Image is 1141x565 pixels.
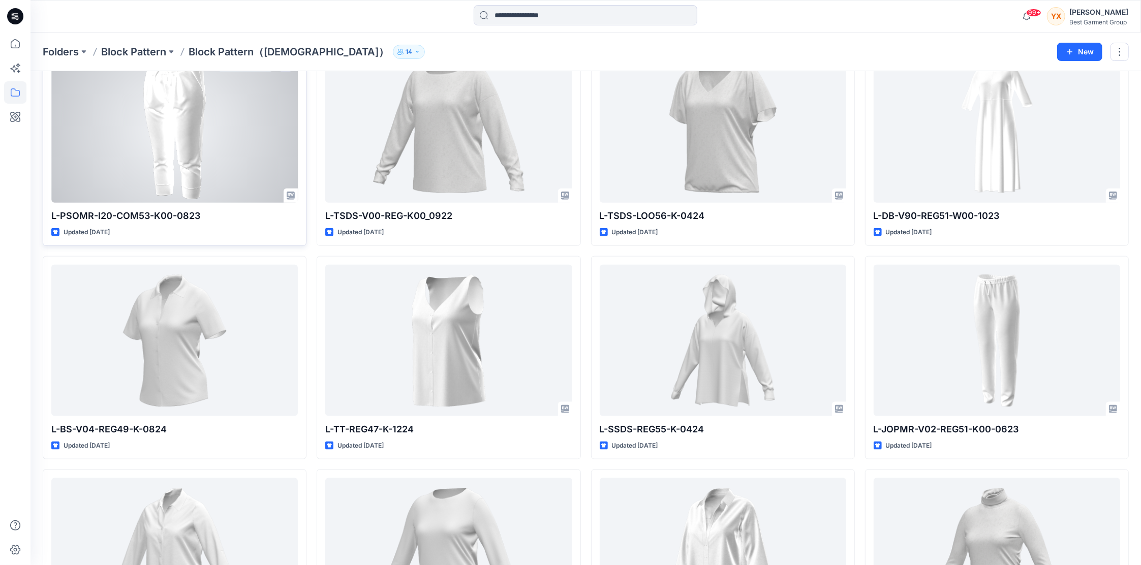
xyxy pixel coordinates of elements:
p: Updated [DATE] [337,227,384,238]
a: L-TSDS-LOO56-K-0424 [600,51,846,203]
a: L-TSDS-V00-REG-K00_0922 [325,51,572,203]
p: Updated [DATE] [612,227,658,238]
a: L-TT-REG47-K-1224 [325,265,572,416]
button: New [1057,43,1102,61]
div: YX [1047,7,1065,25]
p: L-PSOMR-I20-COM53-K00-0823 [51,209,298,223]
p: L-TT-REG47-K-1224 [325,422,572,436]
a: L-PSOMR-I20-COM53-K00-0823 [51,51,298,203]
p: Block Pattern（[DEMOGRAPHIC_DATA]） [189,45,389,59]
p: Updated [DATE] [612,441,658,451]
p: L-DB-V90-REG51-W00-1023 [874,209,1120,223]
a: L-DB-V90-REG51-W00-1023 [874,51,1120,203]
p: L-TSDS-V00-REG-K00_0922 [325,209,572,223]
p: 14 [406,46,412,57]
a: L-JOPMR-V02-REG51-K00-0623 [874,265,1120,416]
a: L-BS-V04-REG49-K-0824 [51,265,298,416]
a: L-SSDS-REG55-K-0424 [600,265,846,416]
p: Updated [DATE] [64,441,110,451]
p: L-JOPMR-V02-REG51-K00-0623 [874,422,1120,436]
a: Folders [43,45,79,59]
a: Block Pattern [101,45,166,59]
div: Best Garment Group [1069,18,1128,26]
p: L-TSDS-LOO56-K-0424 [600,209,846,223]
button: 14 [393,45,425,59]
p: Updated [DATE] [337,441,384,451]
p: L-SSDS-REG55-K-0424 [600,422,846,436]
p: Updated [DATE] [886,441,932,451]
div: [PERSON_NAME] [1069,6,1128,18]
p: Updated [DATE] [64,227,110,238]
p: Updated [DATE] [886,227,932,238]
span: 99+ [1026,9,1041,17]
p: L-BS-V04-REG49-K-0824 [51,422,298,436]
